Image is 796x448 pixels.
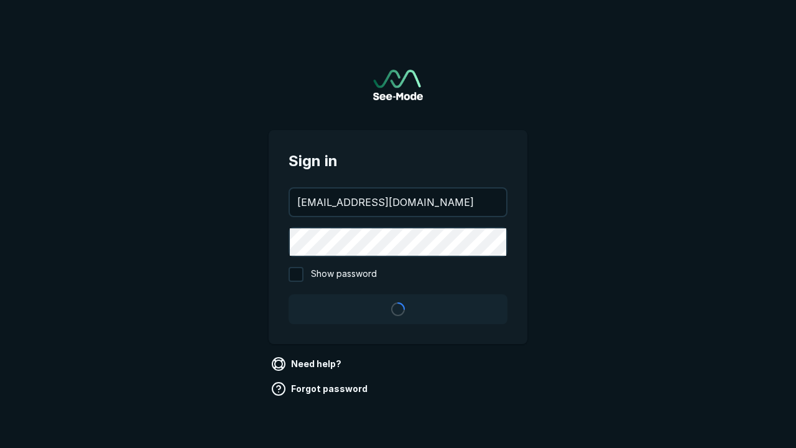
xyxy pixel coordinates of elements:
a: Forgot password [269,379,373,399]
input: your@email.com [290,189,506,216]
img: See-Mode Logo [373,70,423,100]
span: Show password [311,267,377,282]
span: Sign in [289,150,507,172]
a: Go to sign in [373,70,423,100]
a: Need help? [269,354,346,374]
